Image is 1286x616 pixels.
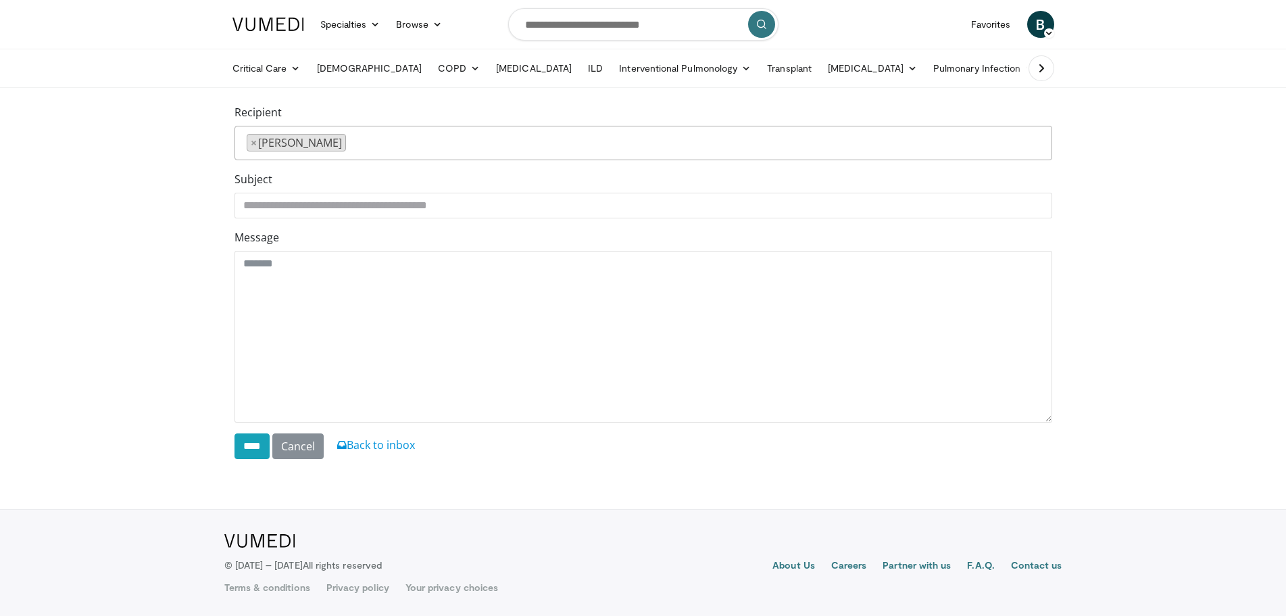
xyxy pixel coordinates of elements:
[967,559,994,575] a: F.A.Q.
[1011,559,1062,575] a: Contact us
[488,55,580,82] a: [MEDICAL_DATA]
[337,437,415,452] a: Back to inbox
[772,559,815,575] a: About Us
[303,559,382,571] span: All rights reserved
[831,559,867,575] a: Careers
[312,11,389,38] a: Specialties
[820,55,925,82] a: [MEDICAL_DATA]
[234,104,282,120] label: Recipient
[883,559,951,575] a: Partner with us
[925,55,1042,82] a: Pulmonary Infection
[234,171,272,187] label: Subject
[759,55,820,82] a: Transplant
[580,55,611,82] a: ILD
[232,18,304,31] img: VuMedi Logo
[309,55,430,82] a: [DEMOGRAPHIC_DATA]
[224,581,310,594] a: Terms & conditions
[1027,11,1054,38] a: B
[224,534,295,548] img: VuMedi Logo
[430,55,488,82] a: COPD
[234,229,279,245] label: Message
[224,55,309,82] a: Critical Care
[508,8,778,41] input: Search topics, interventions
[272,433,324,459] a: Cancel
[963,11,1019,38] a: Favorites
[247,134,346,151] li: Antonio Anzueto
[326,581,389,594] a: Privacy policy
[405,581,498,594] a: Your privacy choices
[251,135,257,151] span: ×
[611,55,759,82] a: Interventional Pulmonology
[224,559,382,572] p: © [DATE] – [DATE]
[388,11,450,38] a: Browse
